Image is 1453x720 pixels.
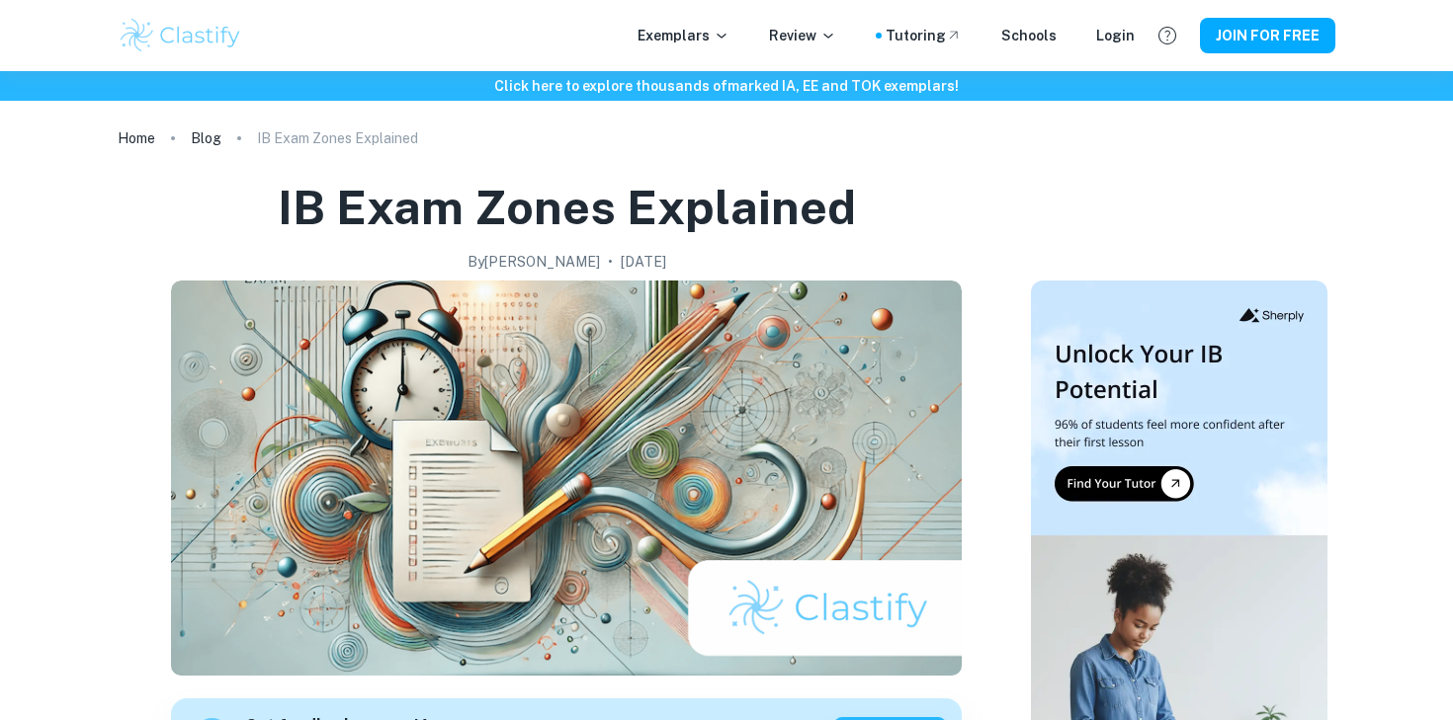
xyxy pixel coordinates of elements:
[118,124,155,152] a: Home
[118,16,243,55] img: Clastify logo
[608,251,613,273] p: •
[1200,18,1335,53] button: JOIN FOR FREE
[886,25,962,46] a: Tutoring
[171,280,962,676] img: IB Exam Zones Explained cover image
[769,25,836,46] p: Review
[191,124,221,152] a: Blog
[468,251,600,273] h2: By [PERSON_NAME]
[638,25,729,46] p: Exemplars
[278,176,856,239] h1: IB Exam Zones Explained
[1001,25,1057,46] a: Schools
[1151,19,1184,52] button: Help and Feedback
[1096,25,1135,46] a: Login
[621,251,666,273] h2: [DATE]
[257,127,418,149] p: IB Exam Zones Explained
[4,75,1449,97] h6: Click here to explore thousands of marked IA, EE and TOK exemplars !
